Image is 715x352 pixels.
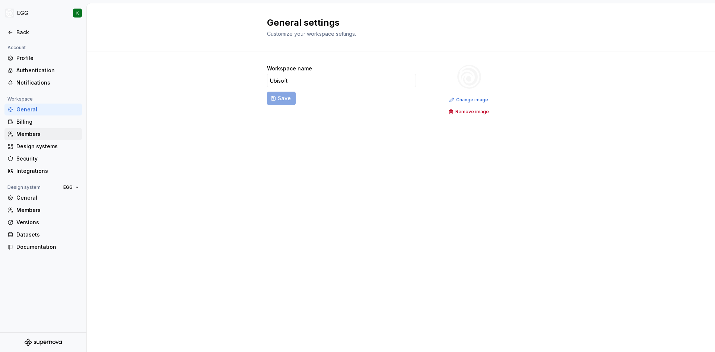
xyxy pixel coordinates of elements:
img: 87d06435-c97f-426c-aa5d-5eb8acd3d8b3.png [457,65,481,89]
a: Members [4,128,82,140]
div: Documentation [16,243,79,251]
img: 87d06435-c97f-426c-aa5d-5eb8acd3d8b3.png [5,9,14,18]
div: General [16,194,79,202]
div: Authentication [16,67,79,74]
div: Integrations [16,167,79,175]
div: Notifications [16,79,79,86]
div: Datasets [16,231,79,238]
span: Change image [456,97,488,103]
a: Datasets [4,229,82,241]
h2: General settings [267,17,526,29]
button: Remove image [446,107,492,117]
a: Design systems [4,140,82,152]
div: Account [4,43,29,52]
a: Authentication [4,64,82,76]
div: Workspace [4,95,36,104]
span: EGG [63,184,73,190]
div: Members [16,206,79,214]
a: General [4,104,82,115]
a: Members [4,204,82,216]
button: EGGK [1,5,85,21]
div: K [76,10,79,16]
label: Workspace name [267,65,312,72]
div: EGG [17,9,28,17]
a: Back [4,26,82,38]
a: Versions [4,216,82,228]
div: Design system [4,183,44,192]
div: Security [16,155,79,162]
div: General [16,106,79,113]
a: Integrations [4,165,82,177]
div: Back [16,29,79,36]
span: Customize your workspace settings. [267,31,356,37]
a: Security [4,153,82,165]
div: Billing [16,118,79,126]
a: Profile [4,52,82,64]
div: Design systems [16,143,79,150]
div: Versions [16,219,79,226]
div: Profile [16,54,79,62]
span: Remove image [455,109,489,115]
button: Change image [447,95,492,105]
a: Notifications [4,77,82,89]
div: Members [16,130,79,138]
a: General [4,192,82,204]
svg: Supernova Logo [25,339,62,346]
a: Documentation [4,241,82,253]
a: Billing [4,116,82,128]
